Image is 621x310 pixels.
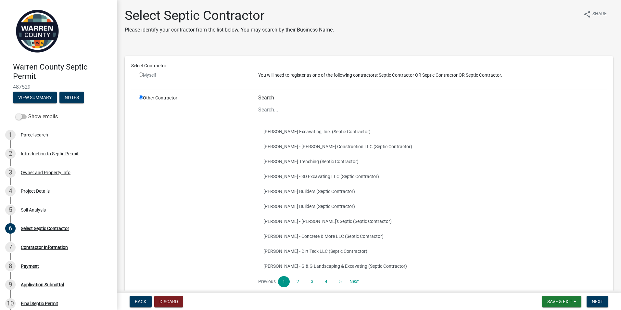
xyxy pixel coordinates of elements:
button: [PERSON_NAME] - [PERSON_NAME] Construction LLC (Septic Contractor) [258,139,607,154]
button: Back [130,296,152,307]
span: 487529 [13,84,104,90]
div: Contractor Information [21,245,68,250]
div: Payment [21,264,39,268]
div: 9 [5,279,16,290]
button: Save & Exit [542,296,581,307]
div: Other Contractor [134,95,253,303]
div: Application Submittal [21,282,64,287]
div: 1 [5,130,16,140]
div: Select Septic Contractor [21,226,69,231]
span: Save & Exit [547,299,572,304]
div: 10 [5,298,16,309]
button: Discard [154,296,183,307]
label: Search [258,95,274,100]
div: 7 [5,242,16,252]
wm-modal-confirm: Notes [59,95,84,100]
button: [PERSON_NAME] Builders (Septic Contractor) [258,184,607,199]
nav: Page navigation [258,276,607,287]
div: Final Septic Permit [21,301,58,306]
a: 5 [334,276,346,287]
div: Introduction to Septic Permit [21,151,79,156]
button: [PERSON_NAME] Builders (Septic Contractor) [258,199,607,214]
a: 3 [306,276,318,287]
span: Share [592,10,607,18]
span: Next [592,299,603,304]
button: [PERSON_NAME] Excavating, Inc. (Septic Contractor) [258,124,607,139]
div: Project Details [21,189,50,193]
a: 1 [278,276,290,287]
button: [PERSON_NAME] Trenching (Septic Contractor) [258,154,607,169]
button: [PERSON_NAME] - [PERSON_NAME]'s Septic (Septic Contractor) [258,214,607,229]
i: share [583,10,591,18]
label: Show emails [16,113,58,121]
h4: Warren County Septic Permit [13,62,112,81]
div: 8 [5,261,16,271]
button: [PERSON_NAME] - Concrete & More LLC (Septic Contractor) [258,229,607,244]
div: Select Contractor [126,62,612,69]
p: Please identify your contractor from the list below. You may search by their Business Name. [125,26,334,34]
p: You will need to register as one of the following contractors: Septic Contractor OR Septic Contra... [258,72,607,79]
div: 5 [5,205,16,215]
div: 3 [5,167,16,178]
a: 4 [320,276,332,287]
wm-modal-confirm: Summary [13,95,57,100]
button: Next [587,296,608,307]
button: View Summary [13,92,57,103]
input: Search... [258,103,607,116]
div: Myself [139,72,248,79]
a: Next [349,276,360,287]
button: shareShare [578,8,612,20]
button: [PERSON_NAME] - 3D Excavating LLC (Septic Contractor) [258,169,607,184]
button: [PERSON_NAME] - Dirt Teck LLC (Septic Contractor) [258,244,607,259]
div: 2 [5,149,16,159]
img: Warren County, Iowa [13,7,62,56]
div: Parcel search [21,133,48,137]
h1: Select Septic Contractor [125,8,334,23]
div: 4 [5,186,16,196]
div: Soil Analysis [21,208,46,212]
div: Owner and Property Info [21,170,70,175]
button: [PERSON_NAME] - G & G Landscaping & Excavating (Septic Contractor) [258,259,607,274]
div: 6 [5,223,16,234]
button: Notes [59,92,84,103]
span: Back [135,299,146,304]
a: 2 [292,276,304,287]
